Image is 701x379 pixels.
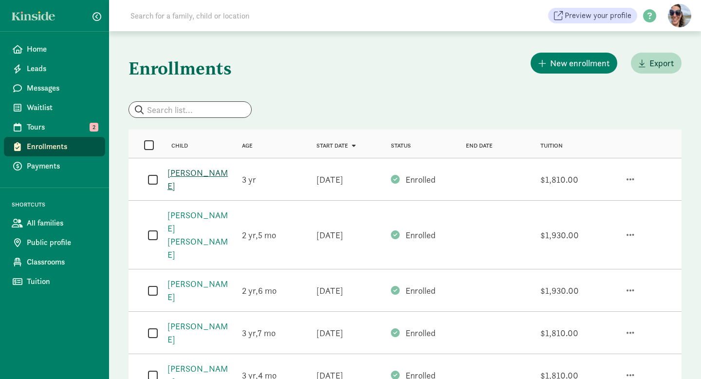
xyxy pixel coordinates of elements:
a: Home [4,39,105,59]
span: 2 [242,285,258,296]
a: Waitlist [4,98,105,117]
span: Classrooms [27,256,97,268]
div: [DATE] [316,284,343,297]
a: [PERSON_NAME] [167,321,228,345]
span: Payments [27,160,97,172]
span: Enrollments [27,141,97,152]
div: $1,930.00 [540,284,579,297]
div: $1,810.00 [540,326,578,340]
a: Preview your profile [548,8,637,23]
button: Export [631,53,682,74]
a: Start date [316,142,356,149]
a: Tours 2 [4,117,105,137]
span: Enrolled [406,285,436,296]
span: Public profile [27,237,97,248]
a: [PERSON_NAME] [167,167,228,191]
a: Status [391,142,411,149]
div: $1,810.00 [540,173,578,186]
span: Enrolled [406,229,436,241]
span: Leads [27,63,97,75]
input: Search for a family, child or location [125,6,398,25]
div: [DATE] [316,228,343,242]
a: All families [4,213,105,233]
a: Leads [4,59,105,78]
span: 7 [258,327,276,339]
a: Child [171,142,188,149]
a: Classrooms [4,252,105,272]
span: Tuition [27,276,97,287]
button: New enrollment [531,53,617,74]
span: 3 [242,327,258,339]
a: Payments [4,156,105,176]
span: Enrolled [406,327,436,339]
a: [PERSON_NAME] [167,278,228,303]
span: Messages [27,82,97,94]
span: 2 [90,123,98,132]
a: Messages [4,78,105,98]
span: 5 [258,229,276,241]
input: Search list... [129,102,251,117]
span: Start date [316,142,348,149]
span: All families [27,217,97,229]
a: Age [242,142,253,149]
span: Tours [27,121,97,133]
span: 3 [242,174,256,185]
a: Tuition [4,272,105,291]
div: [DATE] [316,173,343,186]
span: 6 [258,285,277,296]
h1: Enrollments [129,51,232,86]
a: [PERSON_NAME] [PERSON_NAME] [167,209,228,260]
span: New enrollment [550,57,609,70]
span: Home [27,43,97,55]
a: Public profile [4,233,105,252]
span: Export [649,57,674,70]
div: $1,930.00 [540,228,579,242]
span: Preview your profile [565,10,631,21]
a: End date [466,142,493,149]
span: 2 [242,229,258,241]
a: Tuition [540,142,563,149]
div: [DATE] [316,326,343,340]
span: Waitlist [27,102,97,114]
iframe: Chat Widget [652,332,701,379]
span: Enrolled [406,174,436,185]
a: Enrollments [4,137,105,156]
